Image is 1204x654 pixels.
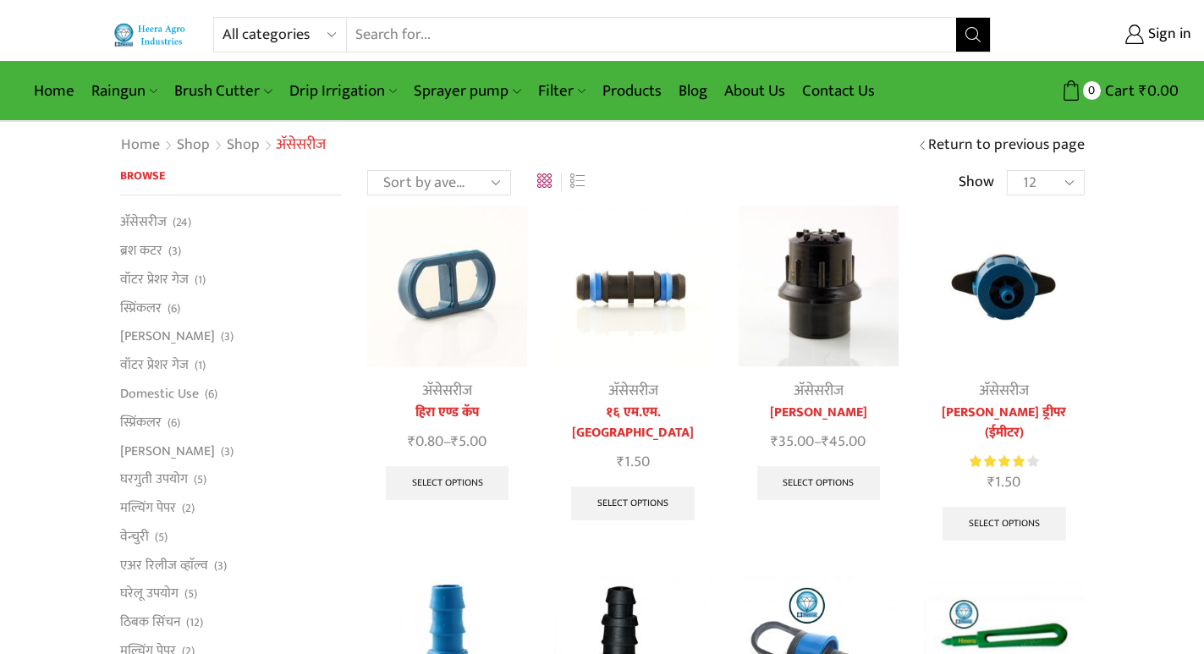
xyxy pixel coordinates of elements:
a: Drip Irrigation [281,71,405,111]
a: Sprayer pump [405,71,529,111]
a: Shop [226,135,261,157]
a: [PERSON_NAME] ड्रीपर (ईमीटर) [924,403,1084,443]
a: Return to previous page [928,135,1085,157]
select: Shop order [367,170,511,195]
a: Blog [670,71,716,111]
a: अ‍ॅसेसरीज [794,378,844,404]
span: ₹ [408,429,415,454]
a: Filter [530,71,594,111]
span: (2) [182,500,195,517]
a: अ‍ॅसेसरीज [120,212,167,236]
span: (1) [195,272,206,289]
div: Rated 4.00 out of 5 [970,453,1038,470]
bdi: 1.50 [617,449,650,475]
a: स्प्रिंकलर [120,408,162,437]
a: घरगुती उपयोग [120,465,188,494]
a: अ‍ॅसेसरीज [422,378,472,404]
span: ₹ [1139,78,1147,104]
a: अ‍ॅसेसरीज [608,378,658,404]
a: Shop [176,135,211,157]
span: (1) [195,357,206,374]
span: (3) [221,443,234,460]
span: Cart [1101,80,1135,102]
a: Select options for “१६ एम.एम. जोईनर” [571,486,695,520]
a: Home [25,71,83,111]
img: १६ एम.एम. जोईनर [553,206,712,365]
a: मल्चिंग पेपर [120,494,176,523]
a: Sign in [1016,19,1191,50]
span: ₹ [987,470,995,495]
a: [PERSON_NAME] [120,437,215,465]
span: (3) [214,558,227,574]
span: ₹ [771,429,778,454]
span: ₹ [822,429,829,454]
span: 0 [1083,81,1101,99]
span: (24) [173,214,191,231]
span: ₹ [451,429,459,454]
img: Flush valve [739,206,899,365]
span: (3) [221,328,234,345]
a: हिरा एण्ड कॅप [367,403,527,423]
a: 0 Cart ₹0.00 [1008,75,1179,107]
button: Search button [956,18,990,52]
span: ₹ [617,449,624,475]
img: Heera Lateral End Cap [367,206,527,365]
span: Show [959,172,994,194]
img: हिरा ओनलाईन ड्रीपर (ईमीटर) [924,206,1084,365]
span: (6) [168,415,180,431]
span: (6) [205,386,217,403]
bdi: 1.50 [987,470,1020,495]
a: एअर रिलीज व्हाॅल्व [120,551,208,580]
a: वेन्चुरी [120,522,149,551]
h1: अ‍ॅसेसरीज [276,136,326,155]
a: [PERSON_NAME] [739,403,899,423]
a: १६ एम.एम. [GEOGRAPHIC_DATA] [553,403,712,443]
span: (6) [168,300,180,317]
bdi: 0.00 [1139,78,1179,104]
a: Select options for “फ्लश व्हाॅल्व” [757,466,881,500]
span: Sign in [1144,24,1191,46]
a: Contact Us [794,71,883,111]
a: ठिबक सिंचन [120,608,180,637]
a: वॉटर प्रेशर गेज [120,265,189,294]
a: घरेलू उपयोग [120,580,179,608]
span: (5) [155,529,168,546]
a: Products [594,71,670,111]
a: Select options for “हिरा एण्ड कॅप” [386,466,509,500]
span: (5) [184,585,197,602]
a: वॉटर प्रेशर गेज [120,351,189,380]
span: (5) [194,471,206,488]
a: About Us [716,71,794,111]
span: (3) [168,243,181,260]
span: Rated out of 5 [970,453,1025,470]
a: Raingun [83,71,166,111]
span: – [739,431,899,453]
span: – [367,431,527,453]
a: Home [120,135,161,157]
bdi: 45.00 [822,429,866,454]
a: ब्रश कटर [120,237,162,266]
a: Domestic Use [120,379,199,408]
bdi: 5.00 [451,429,487,454]
a: [PERSON_NAME] [120,322,215,351]
input: Search for... [347,18,955,52]
bdi: 0.80 [408,429,443,454]
a: Select options for “हिरा ओनलाईन ड्रीपर (ईमीटर)” [943,507,1066,541]
a: स्प्रिंकलर [120,294,162,322]
a: अ‍ॅसेसरीज [979,378,1029,404]
span: (12) [186,614,203,631]
span: Browse [120,166,165,185]
a: Brush Cutter [166,71,280,111]
bdi: 35.00 [771,429,814,454]
nav: Breadcrumb [120,135,326,157]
